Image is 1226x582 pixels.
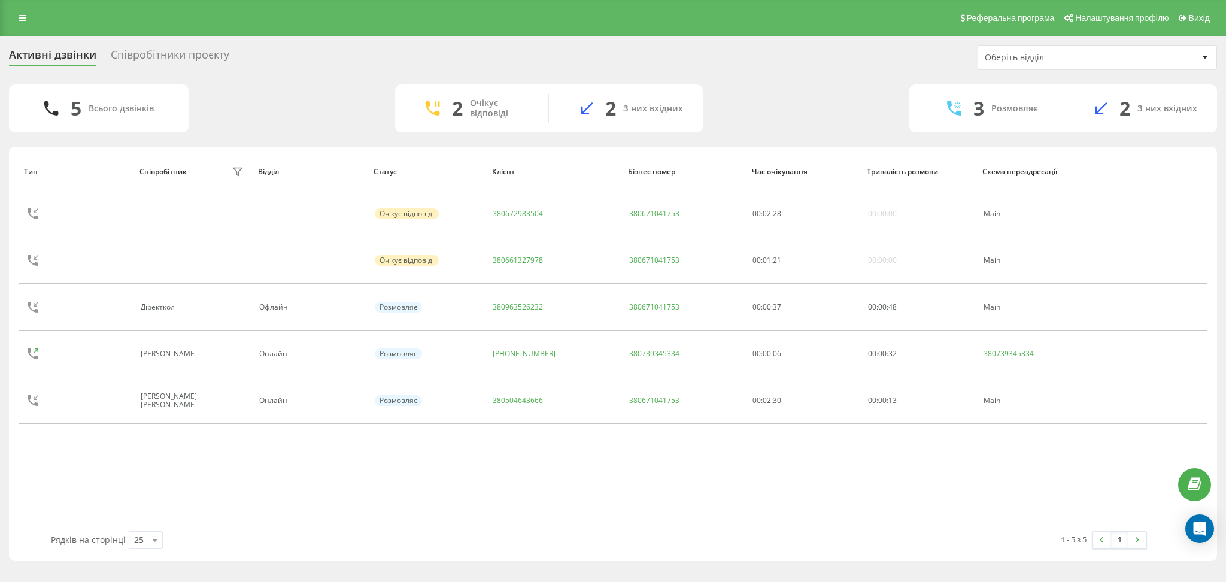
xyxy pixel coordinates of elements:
a: 380671041753 [629,208,679,219]
div: 00:00:00 [868,210,897,218]
div: 00:00:37 [752,303,855,311]
div: Онлайн [259,396,362,405]
div: Всього дзвінків [89,104,154,114]
div: 2 [1119,97,1130,120]
div: Співробітник [139,168,187,176]
a: 380671041753 [629,302,679,312]
div: 00:02:30 [752,396,855,405]
div: 2 [605,97,616,120]
a: 380672983504 [493,208,543,219]
div: : : [752,210,781,218]
div: [PERSON_NAME] [141,350,200,358]
span: Рядків на сторінці [51,534,126,545]
div: Розмовляє [375,302,422,313]
a: 380963526232 [493,302,543,312]
div: Тип [24,168,128,176]
a: 380739345334 [629,348,679,359]
div: Main [984,256,1086,265]
div: : : [868,303,897,311]
span: 13 [888,395,897,405]
div: Open Intercom Messenger [1185,514,1214,543]
div: Розмовляє [375,395,422,406]
span: Налаштування профілю [1075,13,1169,23]
span: Вихід [1189,13,1210,23]
div: Активні дзвінки [9,48,96,67]
div: Очікує відповіді [375,255,439,266]
div: З них вхідних [1137,104,1197,114]
div: Офлайн [259,303,362,311]
div: 00:00:06 [752,350,855,358]
span: 00 [878,348,887,359]
a: 380739345334 [984,350,1034,358]
div: 25 [134,534,144,546]
a: 380504643666 [493,395,543,405]
div: 00:00:00 [868,256,897,265]
div: Клієнт [492,168,617,176]
span: 00 [752,255,761,265]
div: Очікує відповіді [470,98,530,119]
div: Статус [374,168,481,176]
div: 1 - 5 з 5 [1061,533,1087,545]
a: [PHONE_NUMBER] [493,348,556,359]
a: 1 [1110,532,1128,548]
span: 21 [773,255,781,265]
div: [PERSON_NAME] [PERSON_NAME] [141,392,229,410]
div: Розмовляє [375,348,422,359]
div: Онлайн [259,350,362,358]
div: 5 [71,97,81,120]
div: Відділ [258,168,362,176]
span: 00 [878,302,887,312]
div: : : [752,256,781,265]
span: 48 [888,302,897,312]
div: Main [984,210,1086,218]
span: 28 [773,208,781,219]
a: 380671041753 [629,255,679,265]
span: 02 [763,208,771,219]
span: 32 [888,348,897,359]
span: 00 [868,395,876,405]
span: 00 [868,302,876,312]
div: Очікує відповіді [375,208,439,219]
div: З них вхідних [623,104,683,114]
div: Main [984,303,1086,311]
div: Розмовляє [991,104,1037,114]
span: 01 [763,255,771,265]
div: : : [868,350,897,358]
span: 00 [868,348,876,359]
div: Main [984,396,1086,405]
div: 3 [973,97,984,120]
div: Діректкол [141,303,178,311]
div: 2 [452,97,463,120]
a: 380661327978 [493,255,543,265]
div: Співробітники проєкту [111,48,229,67]
div: Час очікування [752,168,856,176]
div: Бізнес номер [628,168,741,176]
a: 380671041753 [629,395,679,405]
span: 00 [878,395,887,405]
span: 00 [752,208,761,219]
div: Схема переадресації [982,168,1087,176]
div: Тривалість розмови [867,168,971,176]
span: Реферальна програма [967,13,1055,23]
div: Оберіть відділ [985,53,1128,63]
div: : : [868,396,897,405]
